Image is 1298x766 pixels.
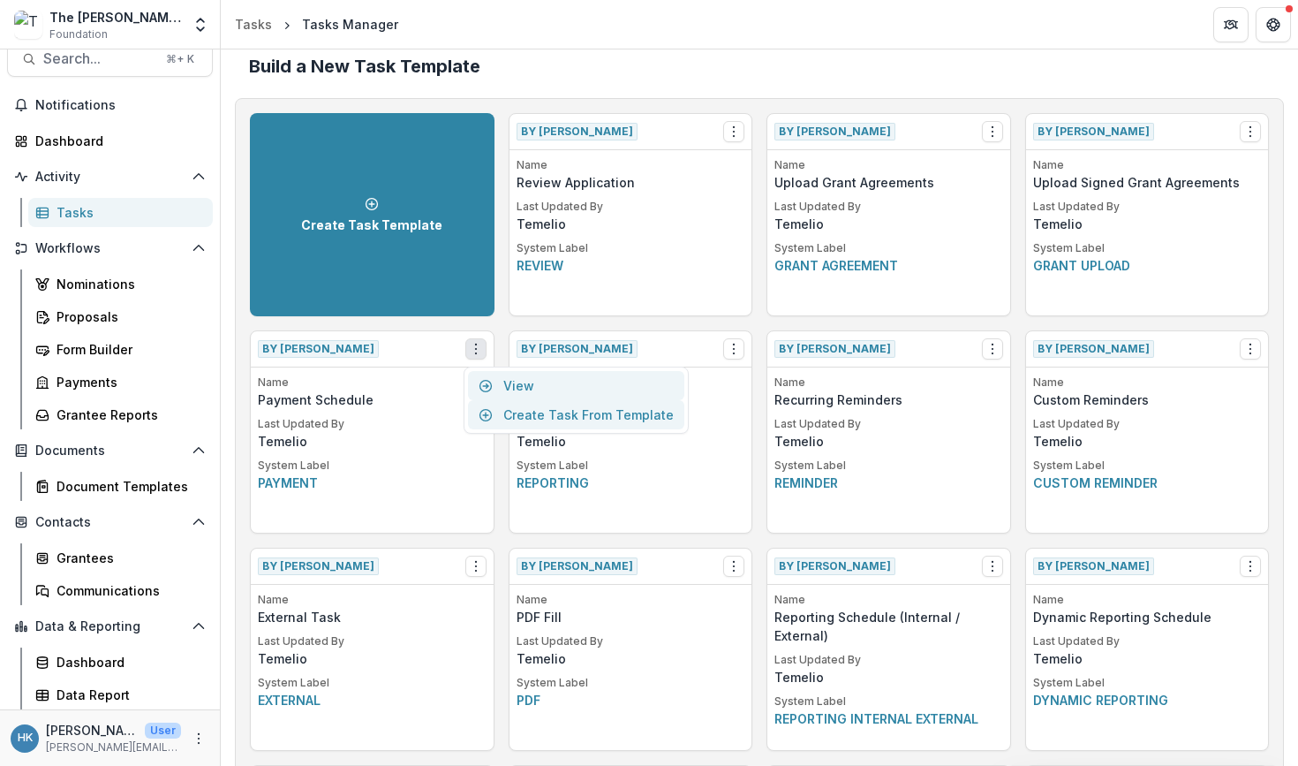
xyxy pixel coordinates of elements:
p: Name [517,157,745,173]
p: Name [258,592,487,608]
button: Options [982,338,1003,360]
a: Tasks [228,11,279,37]
p: Temelio [774,215,1003,233]
button: Options [465,338,487,360]
button: Open Contacts [7,508,213,536]
span: By [PERSON_NAME] [1033,557,1154,575]
div: Dashboard [35,132,199,150]
p: Name [258,375,487,391]
p: Name [774,375,1003,391]
p: Temelio [1033,215,1262,233]
p: Temelio [774,668,1003,686]
div: Tasks Manager [302,15,398,34]
p: Temelio [517,649,745,668]
p: System Label [774,458,1003,474]
button: Options [982,121,1003,142]
span: Notifications [35,98,206,113]
p: Custom reminder [1033,474,1262,492]
a: Communications [28,576,213,605]
div: Dashboard [57,653,199,671]
button: Options [723,556,744,577]
span: By [PERSON_NAME] [1033,123,1154,140]
span: By [PERSON_NAME] [774,340,895,358]
span: By [PERSON_NAME] [517,557,638,575]
p: Last Updated By [774,652,1003,668]
div: Payments [57,373,199,391]
p: Last Updated By [774,416,1003,432]
p: Last Updated By [258,633,487,649]
a: Nominations [28,269,213,299]
p: Temelio [1033,649,1262,668]
button: Open Documents [7,436,213,465]
button: Notifications [7,91,213,119]
span: Search... [43,50,155,67]
p: Grant agreement [774,256,1003,275]
div: Communications [57,581,199,600]
p: System Label [774,240,1003,256]
a: Proposals [28,302,213,331]
p: [PERSON_NAME] [46,721,138,739]
p: Grant upload [1033,256,1262,275]
div: Tasks [235,15,272,34]
p: Temelio [517,432,745,451]
p: Payment [258,474,487,492]
a: Create Task Template [250,113,494,316]
p: Reporting [517,474,745,492]
p: Review Application [517,173,745,192]
p: Pdf [517,691,745,709]
img: The Nathan & Esther K. Wagner Family Foundation [14,11,42,39]
nav: breadcrumb [228,11,405,37]
p: Temelio [774,432,1003,451]
p: Upload Grant Agreements [774,173,1003,192]
p: System Label [1033,675,1262,691]
a: Document Templates [28,472,213,501]
p: Temelio [1033,432,1262,451]
button: Options [1240,121,1261,142]
span: By [PERSON_NAME] [517,123,638,140]
button: Partners [1213,7,1249,42]
p: Name [774,157,1003,173]
button: Search... [7,42,213,77]
p: Dynamic reporting [1033,691,1262,709]
p: Reporting internal external [774,709,1003,728]
span: By [PERSON_NAME] [774,557,895,575]
a: Grantees [28,543,213,573]
span: Workflows [35,241,185,256]
p: System Label [774,694,1003,709]
span: Documents [35,444,185,459]
button: Options [723,338,744,360]
span: By [PERSON_NAME] [258,340,379,358]
p: Temelio [258,432,487,451]
p: Payment Schedule [258,391,487,409]
button: Open entity switcher [188,7,213,42]
a: Payments [28,368,213,397]
button: Get Help [1256,7,1291,42]
span: By [PERSON_NAME] [517,340,638,358]
p: Upload Signed Grant Agreements [1033,173,1262,192]
p: System Label [258,675,487,691]
p: Name [517,592,745,608]
a: Dashboard [7,126,213,155]
div: Nominations [57,275,199,293]
span: By [PERSON_NAME] [1033,340,1154,358]
div: Proposals [57,307,199,326]
p: Last Updated By [258,416,487,432]
div: Hannah Kaplan [18,732,33,744]
p: Name [1033,375,1262,391]
p: Last Updated By [1033,633,1262,649]
p: System Label [517,675,745,691]
button: Options [465,556,487,577]
p: Create Task Template [301,218,442,233]
a: Grantee Reports [28,400,213,429]
p: User [145,723,181,739]
a: Form Builder [28,335,213,364]
h2: Build a New Task Template [249,56,1270,77]
div: Grantees [57,549,199,567]
div: Data Report [57,686,199,704]
div: The [PERSON_NAME] & [PERSON_NAME] Family Foundation [49,8,181,27]
span: Activity [35,170,185,185]
button: Options [723,121,744,142]
div: ⌘ + K [162,49,198,69]
div: Document Templates [57,477,199,496]
p: Recurring Reminders [774,391,1003,409]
